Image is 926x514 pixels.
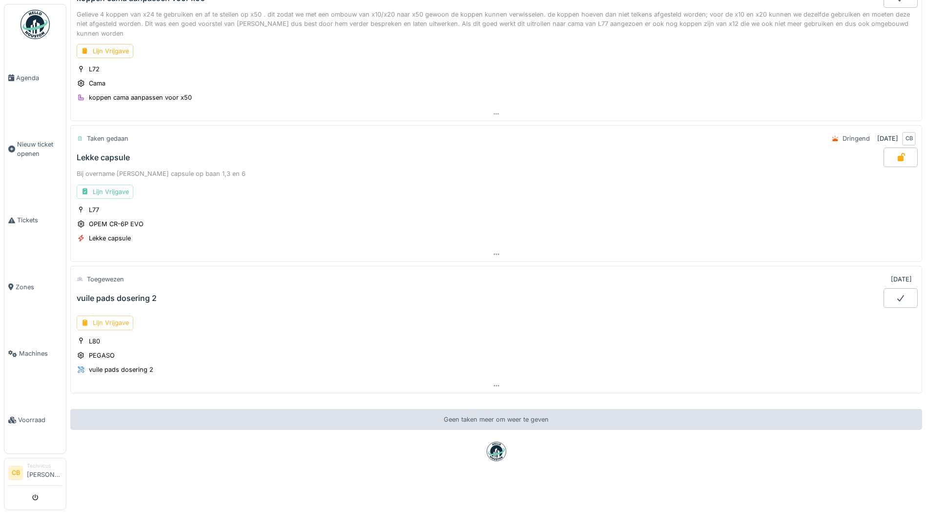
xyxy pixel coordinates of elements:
span: Voorraad [18,415,62,425]
a: Tickets [4,187,66,254]
div: Bij overname [PERSON_NAME] capsule op baan 1,3 en 6 [77,169,916,178]
div: Lekke capsule [77,153,130,162]
div: L77 [89,205,99,214]
li: CB [8,466,23,480]
img: Badge_color-CXgf-gQk.svg [21,10,50,39]
div: Cama [89,79,105,88]
div: Lijn Vrijgave [77,44,133,58]
div: Geen taken meer om weer te geven [70,409,922,430]
div: L80 [89,337,100,346]
a: CB Technicus[PERSON_NAME] [8,462,62,486]
div: Dringend [843,134,870,143]
div: OPEM CR-6P EVO [89,219,144,229]
span: Agenda [16,73,62,83]
div: Taken gedaan [87,134,128,143]
div: Lijn Vrijgave [77,185,133,199]
a: Machines [4,321,66,387]
div: [DATE] [877,134,898,143]
span: Machines [19,349,62,358]
a: Nieuw ticket openen [4,111,66,187]
div: CB [902,132,916,146]
div: [DATE] [891,275,912,284]
div: vuile pads dosering 2 [89,365,153,374]
span: Tickets [17,215,62,225]
div: Lekke capsule [89,234,131,243]
a: Voorraad [4,387,66,453]
span: Zones [16,282,62,292]
div: L72 [89,64,100,74]
div: PEGASO [89,351,115,360]
div: Technicus [27,462,62,470]
div: vuile pads dosering 2 [77,294,157,303]
div: Toegewezen [87,275,124,284]
div: koppen cama aanpassen voor x50 [89,93,192,102]
span: Nieuw ticket openen [17,140,62,158]
img: badge-BVDL4wpA.svg [487,442,506,461]
a: Agenda [4,44,66,111]
div: Lijn Vrijgave [77,316,133,330]
div: Gelieve 4 koppen van x24 te gebruiken en af te stellen op x50 . dit zodat we met een ombouw van x... [77,10,916,38]
a: Zones [4,254,66,320]
li: [PERSON_NAME] [27,462,62,483]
